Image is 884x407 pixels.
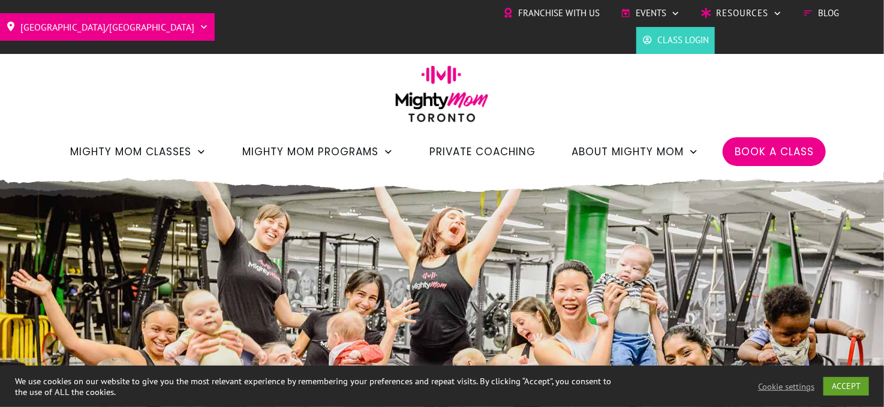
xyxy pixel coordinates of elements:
a: Cookie settings [758,381,814,392]
img: mightymom-logo-toronto [389,65,495,131]
a: Mighty Mom Programs [242,141,393,162]
span: Mighty Mom Classes [70,141,191,162]
span: Mighty Mom Programs [242,141,378,162]
span: Blog [818,4,839,22]
span: About Mighty Mom [572,141,684,162]
a: Mighty Mom Classes [70,141,206,162]
a: [GEOGRAPHIC_DATA]/[GEOGRAPHIC_DATA] [6,17,209,37]
div: We use cookies on our website to give you the most relevant experience by remembering your prefer... [15,376,613,397]
span: [GEOGRAPHIC_DATA]/[GEOGRAPHIC_DATA] [20,17,194,37]
a: Class Login [642,31,709,49]
a: About Mighty Mom [572,141,699,162]
a: Book a Class [735,141,814,162]
span: Class Login [657,31,709,49]
span: Franchise with Us [518,4,600,22]
a: Resources [701,4,782,22]
span: Resources [716,4,768,22]
a: Private Coaching [429,141,536,162]
span: Events [636,4,666,22]
a: Events [621,4,680,22]
a: ACCEPT [823,377,869,396]
a: Franchise with Us [503,4,600,22]
a: Blog [803,4,839,22]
